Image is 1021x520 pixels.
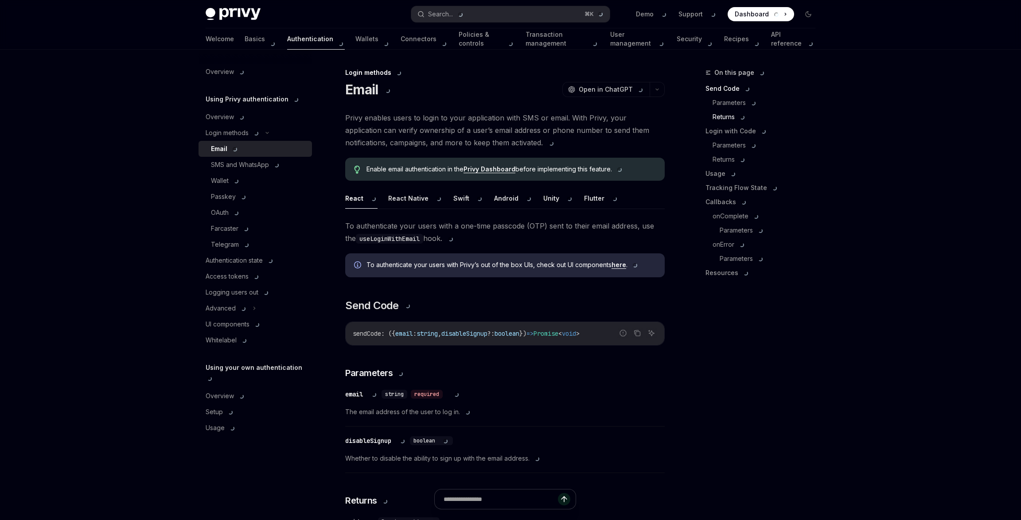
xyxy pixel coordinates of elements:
[366,260,656,269] span: To authenticate your users with Privy’s out of the box UIs, check out UI components .
[199,252,312,268] a: Authentication state
[211,239,250,250] div: Telegram
[345,407,665,417] span: The email address of the user to log in.
[526,330,534,338] span: =>
[705,181,822,195] a: Tracking Flow State
[562,82,650,97] button: Open in ChatGPT
[206,255,274,266] div: Authentication state
[206,271,260,282] div: Access tokens
[345,81,392,97] h1: Email
[345,188,378,209] button: React
[705,167,822,181] a: Usage
[199,221,312,237] a: Farcaster
[453,188,483,209] button: Swift
[211,175,240,186] div: Wallet
[206,94,300,105] h5: Using Privy authentication
[356,234,423,244] code: useLoginWithEmail
[631,327,643,339] button: Copy the contents from the code block
[705,124,822,138] a: Login with Code
[345,68,665,77] div: Login methods
[381,330,395,338] span: : ({
[206,112,246,122] div: Overview
[199,268,312,284] a: Access tokens
[562,330,576,338] span: void
[519,330,526,338] span: })
[206,335,248,345] div: Whitelabel
[211,191,247,202] div: Passkey
[585,11,604,18] span: ⌘ K
[646,327,657,339] button: Ask AI
[211,144,239,154] div: Email
[366,165,656,174] span: Enable email authentication in the before implementing this feature.
[413,437,449,444] span: boolean
[610,28,666,50] a: User management
[199,157,312,173] a: SMS and WhatsApp
[459,28,515,50] a: Policies & controls
[355,28,390,50] a: Wallets
[713,237,822,252] a: onError
[584,188,619,209] button: Flutter
[428,9,464,19] div: Search...
[199,189,312,205] a: Passkey
[395,330,413,338] span: email
[199,284,312,300] a: Logging users out
[353,330,381,338] span: sendCode
[705,195,822,209] a: Callbacks
[354,166,360,174] svg: Tip
[388,188,443,209] button: React Native
[345,436,406,445] div: disableSignup
[199,316,312,332] a: UI components
[534,330,558,338] span: Promise
[558,330,562,338] span: <
[728,7,794,21] a: Dashboard
[713,96,822,110] a: Parameters
[724,28,760,50] a: Recipes
[464,165,515,173] a: Privy Dashboard
[211,207,240,218] div: OAuth
[713,138,822,152] a: Parameters
[211,159,281,170] div: SMS and WhatsApp
[411,6,610,22] button: Search... ⌘K
[713,152,822,167] a: Returns
[411,390,443,399] div: required
[345,390,378,399] div: email
[206,423,236,433] div: Usage
[677,28,713,50] a: Security
[206,28,234,50] a: Welcome
[199,404,312,420] a: Setup
[345,453,665,464] span: Whether to disable the ability to sign up with the email address.
[287,28,345,50] a: Authentication
[199,64,312,80] a: Overview
[206,407,234,417] div: Setup
[413,330,417,338] span: :
[526,28,599,50] a: Transaction management
[206,303,247,314] div: Advanced
[617,327,629,339] button: Report incorrect code
[206,128,260,138] div: Login methods
[345,220,665,244] span: To authenticate your users with a one-time passcode (OTP) sent to their email address, use the hook.
[543,188,573,209] button: Unity
[345,112,665,149] span: Privy enables users to login to your application with SMS or email. With Privy, your application ...
[206,362,312,384] h5: Using your own authentication
[206,391,246,401] div: Overview
[401,28,448,50] a: Connectors
[199,237,312,252] a: Telegram
[720,223,822,237] a: Parameters
[206,319,261,330] div: UI components
[636,10,668,19] a: Demo
[199,332,312,348] a: Whitelabel
[713,110,822,124] a: Returns
[354,261,363,270] svg: Info
[199,388,312,404] a: Overview
[345,367,405,379] span: Parameters
[199,205,312,221] a: OAuth
[720,252,822,266] a: Parameters
[735,10,780,19] span: Dashboard
[705,266,822,280] a: Resources
[678,10,717,19] a: Support
[612,261,626,269] a: here
[576,330,580,338] span: >
[494,188,533,209] button: Android
[579,85,644,94] span: Open in ChatGPT
[206,287,270,298] div: Logging users out
[713,209,822,223] a: onComplete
